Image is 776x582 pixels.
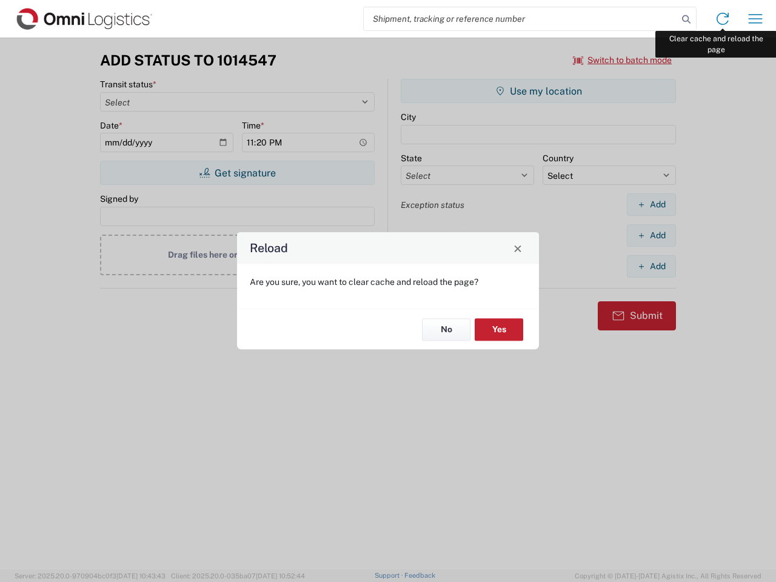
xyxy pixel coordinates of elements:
button: No [422,318,470,341]
p: Are you sure, you want to clear cache and reload the page? [250,276,526,287]
input: Shipment, tracking or reference number [364,7,678,30]
h4: Reload [250,239,288,257]
button: Close [509,239,526,256]
button: Yes [475,318,523,341]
